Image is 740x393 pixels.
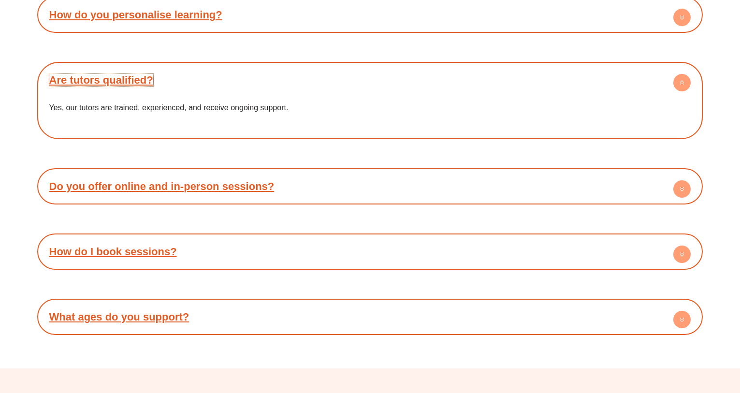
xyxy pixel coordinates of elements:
div: Do you offer online and in-person sessions? [42,173,698,200]
a: How do you personalise learning? [49,9,222,21]
div: Are tutors qualified? [42,93,698,134]
a: Do you offer online and in-person sessions? [49,180,275,192]
iframe: Chat Widget [692,347,740,393]
div: What ages do you support? [42,304,698,330]
p: Yes, our tutors are trained, experienced, and receive ongoing support. [49,101,691,115]
a: What ages do you support? [49,311,189,323]
a: How do I book sessions? [49,246,177,258]
div: Are tutors qualified? [42,67,698,93]
div: How do I book sessions? [42,238,698,265]
div: How do you personalise learning? [42,1,698,28]
a: Are tutors qualified? [49,74,153,86]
